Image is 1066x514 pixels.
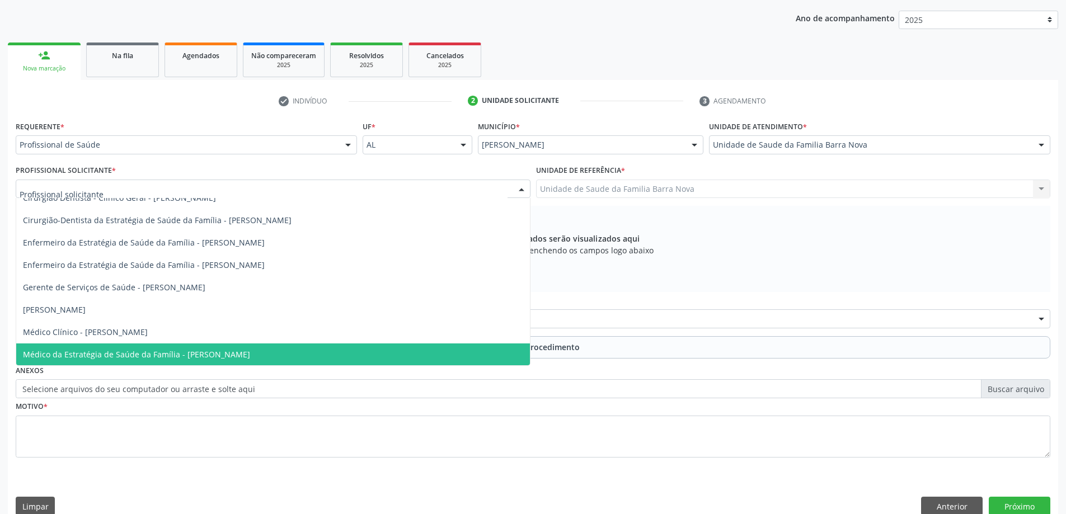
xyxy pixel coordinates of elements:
[20,139,334,150] span: Profissional de Saúde
[16,162,116,180] label: Profissional Solicitante
[16,64,73,73] div: Nova marcação
[349,51,384,60] span: Resolvidos
[23,304,86,315] span: [PERSON_NAME]
[23,327,148,337] span: Médico Clínico - [PERSON_NAME]
[482,96,559,106] div: Unidade solicitante
[20,183,508,206] input: Profissional solicitante
[23,192,216,203] span: Cirurgião Dentista - Clínico Geral - [PERSON_NAME]
[23,215,292,225] span: Cirurgião-Dentista da Estratégia de Saúde da Família - [PERSON_NAME]
[426,233,640,244] span: Os procedimentos adicionados serão visualizados aqui
[426,51,464,60] span: Cancelados
[713,139,1027,150] span: Unidade de Saude da Familia Barra Nova
[796,11,895,25] p: Ano de acompanhamento
[112,51,133,60] span: Na fila
[536,162,625,180] label: Unidade de referência
[412,244,654,256] span: Adicione os procedimentos preenchendo os campos logo abaixo
[487,341,580,353] span: Adicionar Procedimento
[339,61,395,69] div: 2025
[16,398,48,416] label: Motivo
[16,336,1050,359] button: Adicionar Procedimento
[23,349,250,360] span: Médico da Estratégia de Saúde da Família - [PERSON_NAME]
[182,51,219,60] span: Agendados
[16,362,44,380] label: Anexos
[709,118,807,135] label: Unidade de atendimento
[23,237,265,248] span: Enfermeiro da Estratégia de Saúde da Família - [PERSON_NAME]
[482,139,680,150] span: [PERSON_NAME]
[251,61,316,69] div: 2025
[478,118,520,135] label: Município
[417,61,473,69] div: 2025
[23,260,265,270] span: Enfermeiro da Estratégia de Saúde da Família - [PERSON_NAME]
[23,282,205,293] span: Gerente de Serviços de Saúde - [PERSON_NAME]
[363,118,375,135] label: UF
[251,51,316,60] span: Não compareceram
[38,49,50,62] div: person_add
[16,118,64,135] label: Requerente
[468,96,478,106] div: 2
[367,139,450,150] span: AL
